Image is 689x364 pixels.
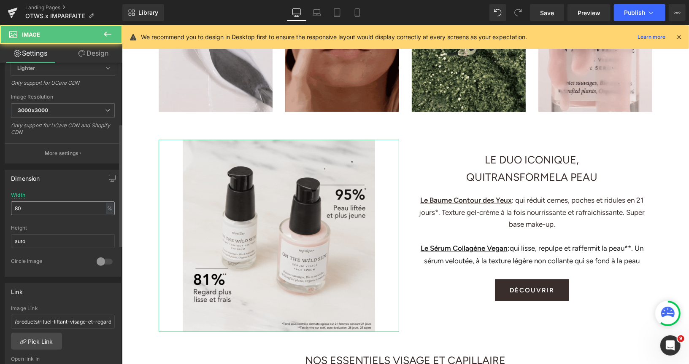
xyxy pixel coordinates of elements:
b: Lighter [17,65,35,71]
div: qui lisse, repulpe et raffermit la peau**. Un sérum veloutée, à la texture légère non collante qu... [294,217,526,242]
input: https://your-shop.myshopify.com [11,315,115,329]
a: Desktop [286,4,307,21]
a: Preview [567,4,611,21]
a: New Library [122,4,164,21]
a: Le Baume Contour des Yeux [299,171,390,179]
div: Only support for UCare CDN [11,80,115,92]
h1: : qui réduit cernes, poches et ridules en 21 jours*. Texture gel-crème à la fois nourrissante et ... [294,169,526,204]
a: Laptop [307,4,327,21]
span: OTWS x IMPARFAITE [25,13,85,19]
button: More settings [5,143,121,163]
a: Landing Pages [25,4,122,11]
a: Mobile [347,4,367,21]
div: Image Resolution [11,94,115,100]
input: auto [11,201,115,215]
div: Open link In [11,356,115,362]
div: Only support for UCare CDN and Shopify CDN [11,122,115,141]
span: Preview [578,8,600,17]
div: Width [11,192,25,198]
button: Publish [614,4,665,21]
span: Image [22,31,40,38]
div: Dimension [11,170,40,182]
span: LE DUO ICONIQUE, [363,128,457,141]
input: auto [11,234,115,248]
span: DÉCOUVRIR [388,254,432,276]
span: 9 [678,335,684,342]
div: Image Link [11,305,115,311]
span: Publish [624,9,645,16]
div: % [106,203,113,214]
strong: : [299,219,388,227]
div: Link [11,284,23,295]
span: Save [540,8,554,17]
p: More settings [45,150,78,157]
span: Library [138,9,158,16]
p: We recommend you to design in Desktop first to ensure the responsive layout would display correct... [141,32,527,42]
b: 3000x3000 [18,107,48,113]
button: More [669,4,686,21]
button: Undo [489,4,506,21]
div: Height [11,225,115,231]
iframe: Intercom live chat [660,335,681,356]
a: Le Sérum Collagène Vegan [299,219,386,227]
button: Redo [510,4,527,21]
span: TRANSFORME [364,145,434,158]
a: DÉCOUVRIR [373,254,447,276]
span: QUI [345,145,364,158]
a: Design [63,44,124,63]
span: LA PEAU [434,145,476,158]
a: Pick Link [11,333,62,350]
a: Tablet [327,4,347,21]
div: Circle Image [11,258,88,267]
a: Learn more [634,32,669,42]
